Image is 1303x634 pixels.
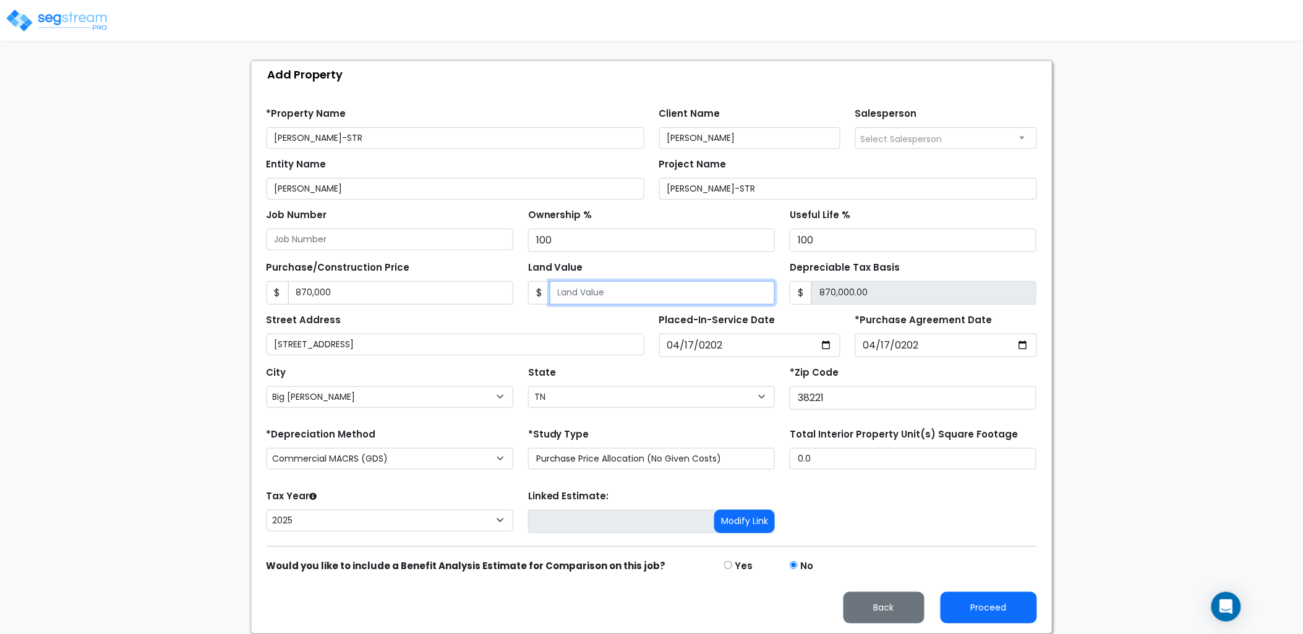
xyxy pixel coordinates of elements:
label: Land Value [528,261,583,275]
label: *Property Name [267,107,346,121]
input: Useful Life % [790,229,1036,252]
input: Land Value [550,281,775,305]
label: No [800,559,813,573]
span: $ [790,281,812,305]
span: Select Salesperson [861,133,942,145]
label: Yes [735,559,753,573]
a: Back [834,599,934,614]
label: Linked Estimate: [528,489,609,504]
button: Back [844,592,925,623]
div: Open Intercom Messenger [1211,592,1241,622]
label: Depreciable Tax Basis [790,261,900,275]
img: logo_pro_r.png [5,8,110,33]
label: *Purchase Agreement Date [855,313,993,328]
label: Placed-In-Service Date [659,313,775,328]
label: State [528,366,556,380]
input: Zip Code [790,386,1036,410]
input: Purchase Date [855,334,1037,357]
input: Ownership % [528,229,775,252]
label: City [267,366,286,380]
label: Ownership % [528,208,592,222]
label: Tax Year [267,489,317,504]
input: Job Number [267,229,513,250]
label: *Depreciation Method [267,428,376,442]
label: Street Address [267,313,341,328]
label: Useful Life % [790,208,850,222]
label: Entity Name [267,158,327,172]
label: Client Name [659,107,720,121]
label: Total Interior Property Unit(s) Square Footage [790,428,1018,442]
label: Job Number [267,208,327,222]
span: $ [528,281,550,305]
input: Street Address [267,334,644,355]
input: total square foot [790,448,1036,470]
button: Proceed [941,592,1037,623]
label: Salesperson [855,107,917,121]
div: Add Property [258,61,1052,88]
label: *Zip Code [790,366,839,380]
span: $ [267,281,289,305]
input: Project Name [659,178,1037,200]
label: Project Name [659,158,727,172]
label: *Study Type [528,428,589,442]
input: Property Name [267,127,644,149]
input: Client Name [659,127,841,149]
strong: Would you like to include a Benefit Analysis Estimate for Comparison on this job? [267,559,666,572]
input: Purchase or Construction Price [288,281,513,305]
button: Modify Link [714,510,775,533]
input: Entity Name [267,178,644,200]
input: 0.00 [811,281,1036,305]
label: Purchase/Construction Price [267,261,410,275]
